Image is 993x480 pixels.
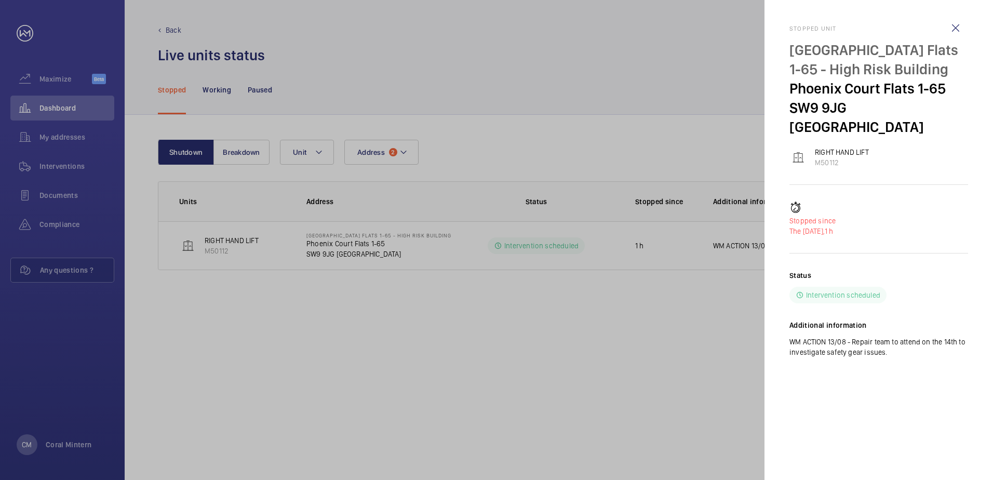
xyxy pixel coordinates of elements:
[815,157,869,168] p: M50112
[806,290,880,300] p: Intervention scheduled
[789,216,968,226] p: Stopped since
[789,41,968,79] p: [GEOGRAPHIC_DATA] Flats 1-65 - High Risk Building
[789,98,968,137] p: SW9 9JG [GEOGRAPHIC_DATA]
[789,320,968,330] h2: Additional information
[789,337,968,357] p: WM ACTION 13/08 - Repair team to attend on the 14th to investigate safety gear issues.
[789,79,968,98] p: Phoenix Court Flats 1-65
[789,25,968,32] h2: Stopped unit
[792,151,804,164] img: elevator.svg
[789,227,825,235] span: The [DATE],
[815,147,869,157] p: RIGHT HAND LIFT
[789,226,968,236] p: 1 h
[789,270,811,281] h2: Status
